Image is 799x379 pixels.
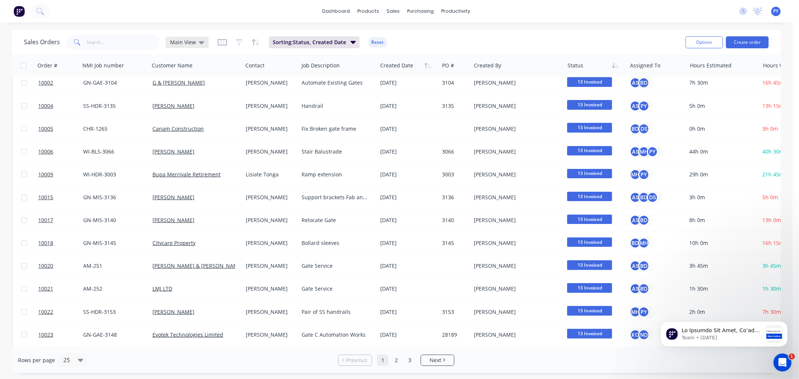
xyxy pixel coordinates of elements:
span: 10018 [38,239,53,247]
a: [PERSON_NAME] [152,194,194,201]
div: AS [630,77,641,88]
div: [PERSON_NAME] [246,262,293,270]
div: AM-251 [83,262,143,270]
span: 13h 0m [762,216,781,224]
span: Main View [170,38,196,46]
div: [PERSON_NAME] [474,79,557,87]
div: AS [630,215,641,226]
div: CHR-1265 [83,125,143,133]
div: [PERSON_NAME] [474,125,557,133]
div: Created By [474,62,501,69]
a: LMJ LTD [152,285,172,292]
div: DS [647,192,658,203]
div: [PERSON_NAME] [474,239,557,247]
div: Status [568,62,583,69]
div: GN-MIS-3140 [83,216,143,224]
a: [PERSON_NAME] [152,102,194,109]
button: Sorting:Status, Created Date [269,36,360,48]
div: MH [630,306,641,318]
span: 13 Invoiced [567,260,612,270]
div: 3136 [442,194,467,201]
button: BDMH [630,237,650,249]
div: NMI Job number [82,62,124,69]
div: 3h 45m [689,262,753,270]
span: Rows per page [18,357,55,364]
div: PY [638,100,650,112]
div: Relocate Gate [302,216,371,224]
div: 10h 0m [689,239,753,247]
span: 13 Invoiced [567,100,612,109]
div: Contact [245,62,264,69]
span: 10004 [38,102,53,110]
div: BD [638,283,650,294]
a: 10004 [38,95,83,117]
a: Previous page [339,357,372,364]
div: Assigned To [630,62,660,69]
iframe: Intercom notifications message [649,306,799,359]
div: [DATE] [380,171,436,178]
a: Evotek Technologies Limited [152,331,223,338]
div: WI-BLS-3066 [83,148,143,155]
span: Previous [346,357,368,364]
div: [DATE] [380,331,436,339]
span: 13 Invoiced [567,215,612,224]
div: SS-HDR-3153 [83,308,143,316]
a: [PERSON_NAME] [152,148,194,155]
span: 10006 [38,148,53,155]
span: 16h 45m [762,79,784,86]
span: 13 Invoiced [567,283,612,292]
a: Page 3 [404,355,415,366]
div: 3h 0m [689,194,753,201]
div: Job Description [302,62,340,69]
span: 10015 [38,194,53,201]
span: 3h 45m [762,262,781,269]
span: Sorting: Status, Created Date [273,39,346,46]
div: GN-MIS-3145 [83,239,143,247]
span: 16h 15m [762,239,784,246]
div: [PERSON_NAME] [474,331,557,339]
span: 3h 0m [762,125,778,132]
span: 13h 15m [762,102,784,109]
div: 3066 [442,148,467,155]
div: 3104 [442,79,467,87]
div: KC [630,329,641,340]
a: Canam Construction [152,125,204,132]
a: 10023 [38,324,83,346]
div: PY [638,306,650,318]
div: 3153 [442,308,467,316]
div: Gate Service [302,262,371,270]
div: [PERSON_NAME] [474,171,557,178]
div: Order # [37,62,57,69]
div: [PERSON_NAME] [246,308,293,316]
div: [DATE] [380,285,436,292]
div: [DATE] [380,79,436,87]
a: 10022 [38,301,83,323]
div: [DATE] [380,216,436,224]
div: SS-HDR-3135 [83,102,143,110]
span: 13 Invoiced [567,123,612,132]
a: Bupa Merrivale Retirement [152,171,221,178]
div: [PERSON_NAME] [246,194,293,201]
div: BD [638,260,650,272]
div: [PERSON_NAME] [474,194,557,201]
a: [PERSON_NAME] & [PERSON_NAME] [152,262,243,269]
div: GN-GAE-3104 [83,79,143,87]
span: 10020 [38,262,53,270]
div: MH [630,169,641,180]
button: Options [685,36,723,48]
div: BD [630,237,641,249]
div: 3003 [442,171,467,178]
button: ASBDDS [630,192,658,203]
div: [PERSON_NAME] [246,125,293,133]
a: 10021 [38,278,83,300]
div: AS [630,192,641,203]
span: 10021 [38,285,53,292]
div: WI-HDR-3003 [83,171,143,178]
span: Next [430,357,441,364]
a: 10020 [38,255,83,277]
div: 5h 0m [689,102,753,110]
span: 10022 [38,308,53,316]
div: [PERSON_NAME] [246,102,293,110]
